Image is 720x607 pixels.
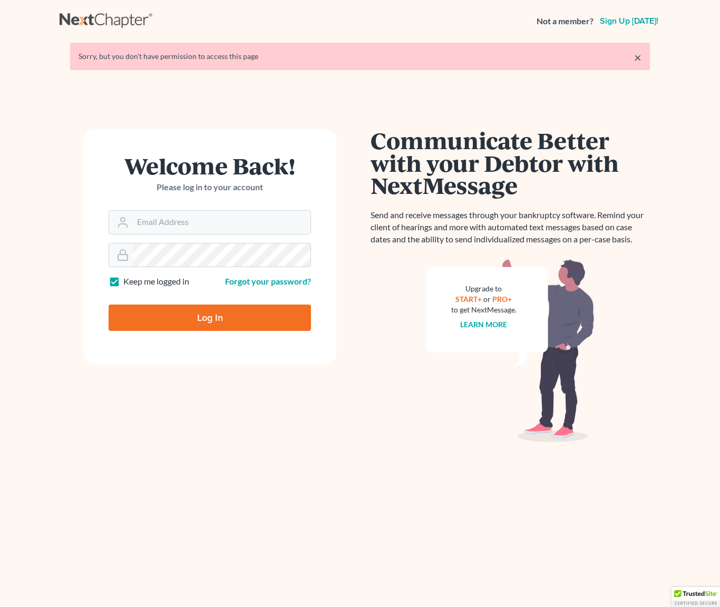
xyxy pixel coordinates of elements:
a: Sign up [DATE]! [598,17,660,25]
div: TrustedSite Certified [672,587,720,607]
div: to get NextMessage. [451,305,517,315]
h1: Welcome Back! [109,154,311,177]
a: Learn more [461,320,508,329]
input: Log In [109,305,311,331]
strong: Not a member? [537,15,593,27]
div: Upgrade to [451,283,517,294]
a: PRO+ [493,295,512,303]
a: START+ [456,295,482,303]
div: Sorry, but you don't have permission to access this page [79,51,641,62]
span: or [484,295,491,303]
input: Email Address [133,211,310,234]
img: nextmessage_bg-59042aed3d76b12b5cd301f8e5b87938c9018125f34e5fa2b7a6b67550977c72.svg [426,258,595,443]
label: Keep me logged in [123,276,189,288]
p: Send and receive messages through your bankruptcy software. Remind your client of hearings and mo... [371,209,650,246]
p: Please log in to your account [109,181,311,193]
a: × [634,51,641,64]
h1: Communicate Better with your Debtor with NextMessage [371,129,650,197]
a: Forgot your password? [225,276,311,286]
